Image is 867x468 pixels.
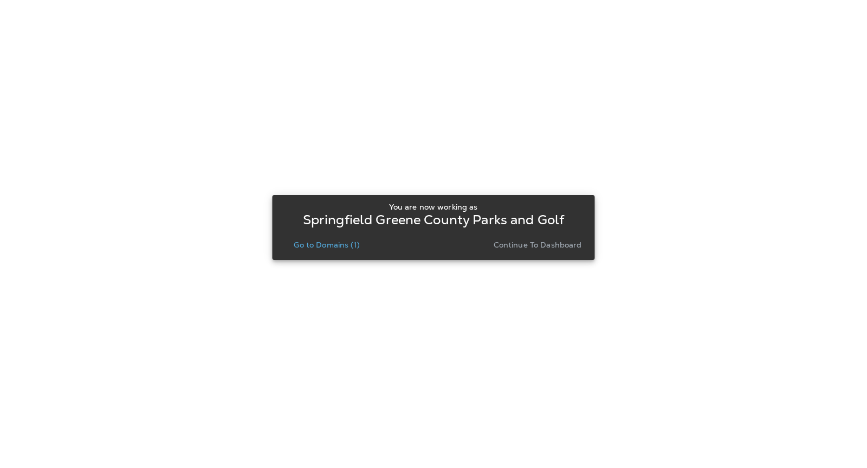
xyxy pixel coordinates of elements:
[289,237,364,252] button: Go to Domains (1)
[389,203,477,211] p: You are now working as
[494,240,582,249] p: Continue to Dashboard
[294,240,359,249] p: Go to Domains (1)
[303,216,565,224] p: Springfield Greene County Parks and Golf
[489,237,586,252] button: Continue to Dashboard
